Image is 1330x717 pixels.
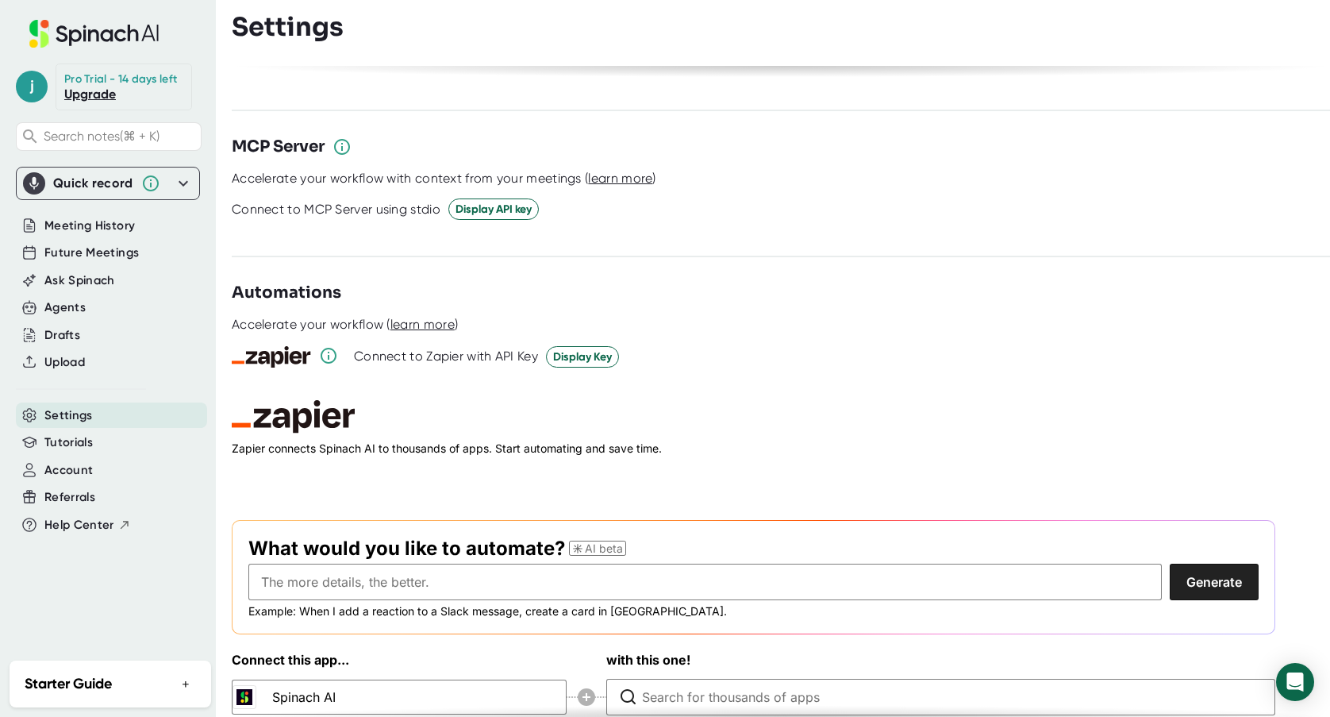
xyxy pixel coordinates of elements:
button: Drafts [44,326,80,345]
h2: Starter Guide [25,673,112,695]
h3: Settings [232,12,344,42]
span: learn more [390,317,455,332]
button: + [175,673,196,696]
span: Display API key [456,201,532,218]
div: Accelerate your workflow ( ) [232,317,458,333]
button: Agents [44,299,86,317]
a: Upgrade [64,87,116,102]
div: Quick record [23,168,193,199]
h3: MCP Server [232,135,325,159]
div: Open Intercom Messenger [1276,663,1314,701]
button: Meeting History [44,217,135,235]
span: learn more [588,171,652,186]
div: Quick record [53,175,133,191]
div: Connect to Zapier with API Key [354,349,538,364]
button: Upload [44,353,85,372]
span: Display Key [553,349,612,365]
div: Pro Trial - 14 days left [64,72,177,87]
span: j [16,71,48,102]
h3: Automations [232,281,341,305]
span: Search notes (⌘ + K) [44,129,160,144]
button: Ask Spinach [44,272,115,290]
button: Help Center [44,516,131,534]
button: Display Key [546,346,619,368]
button: Settings [44,407,93,425]
button: Tutorials [44,434,93,452]
button: Display API key [448,199,539,220]
div: Accelerate your workflow with context from your meetings ( ) [232,171,656,187]
span: Help Center [44,516,114,534]
button: Future Meetings [44,244,139,262]
button: Referrals [44,488,95,507]
button: Account [44,461,93,480]
div: Connect to MCP Server using stdio [232,202,440,218]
